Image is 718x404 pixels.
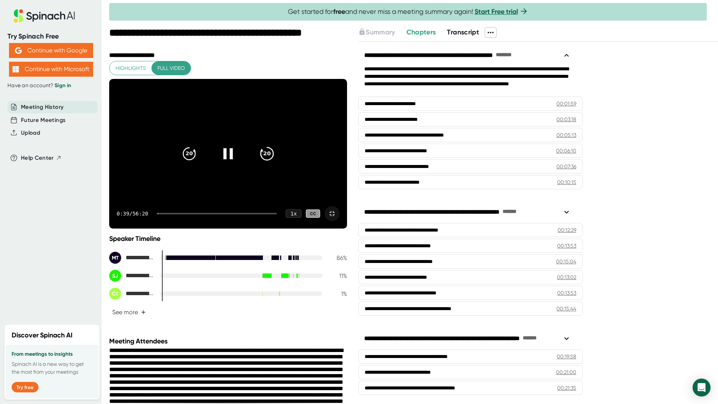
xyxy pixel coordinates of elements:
[556,100,576,107] div: 00:01:59
[109,252,121,264] div: MT
[7,32,94,41] div: Try Spinach Free
[557,353,576,360] div: 00:19:58
[693,379,711,397] div: Open Intercom Messenger
[556,163,576,170] div: 00:07:36
[558,226,576,234] div: 00:12:29
[556,147,576,154] div: 00:06:10
[116,64,146,73] span: Highlights
[7,82,94,89] div: Have an account?
[328,272,347,279] div: 11 %
[358,27,406,38] div: Upgrade to access
[157,64,185,73] span: Full video
[21,129,40,137] button: Upload
[328,254,347,261] div: 86 %
[55,82,71,89] a: Sign in
[109,337,349,345] div: Meeting Attendees
[556,116,576,123] div: 00:03:18
[475,7,518,16] a: Start Free trial
[557,384,576,392] div: 00:21:35
[117,211,148,217] div: 0:39 / 56:20
[447,28,479,36] span: Transcript
[12,360,92,376] p: Spinach AI is a new way to get the most from your meetings
[21,103,64,111] button: Meeting History
[358,27,395,37] button: Summary
[110,61,152,75] button: Highlights
[557,289,576,297] div: 00:13:53
[557,242,576,250] div: 00:13:53
[306,209,320,218] div: CC
[12,351,92,357] h3: From meetings to insights
[288,7,528,16] span: Get started for and never miss a meeting summary again!
[286,209,301,218] div: 1 x
[328,290,347,297] div: 1 %
[9,43,93,58] button: Continue with Google
[109,306,149,319] button: See more+
[406,27,436,37] button: Chapters
[109,270,154,282] div: Susan K Jacobo
[109,235,347,243] div: Speaker Timeline
[15,47,22,54] img: Aehbyd4JwY73AAAAAElFTkSuQmCC
[12,330,73,340] h2: Discover Spinach AI
[109,270,121,282] div: SJ
[447,27,479,37] button: Transcript
[109,288,154,300] div: Crystal J Tran
[21,154,62,162] button: Help Center
[406,28,436,36] span: Chapters
[12,382,39,392] button: Try free
[556,131,576,139] div: 00:05:13
[333,7,345,16] b: free
[556,368,576,376] div: 00:21:00
[109,288,121,300] div: CT
[557,178,576,186] div: 00:10:15
[21,116,65,125] button: Future Meetings
[556,305,576,312] div: 00:15:44
[556,258,576,265] div: 00:15:04
[366,28,395,36] span: Summary
[557,273,576,281] div: 00:13:02
[141,309,146,315] span: +
[109,252,154,264] div: María C Febre De La Torre
[9,62,93,77] button: Continue with Microsoft
[21,154,54,162] span: Help Center
[151,61,191,75] button: Full video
